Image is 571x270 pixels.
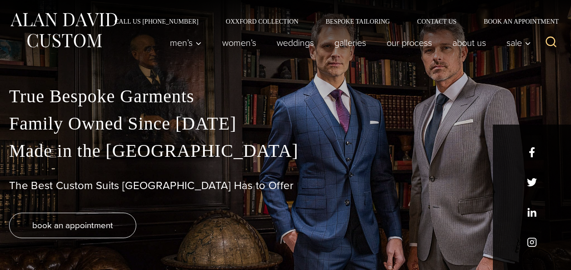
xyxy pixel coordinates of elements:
a: book an appointment [9,213,136,238]
nav: Primary Navigation [160,34,536,52]
a: Our Process [377,34,442,52]
a: Bespoke Tailoring [312,18,403,25]
a: Book an Appointment [470,18,562,25]
span: book an appointment [32,219,113,232]
h1: The Best Custom Suits [GEOGRAPHIC_DATA] Has to Offer [9,179,562,192]
a: Women’s [212,34,267,52]
a: weddings [267,34,324,52]
nav: Secondary Navigation [101,18,562,25]
a: Galleries [324,34,377,52]
span: Sale [506,38,531,47]
a: Oxxford Collection [212,18,312,25]
a: Call Us [PHONE_NUMBER] [101,18,212,25]
p: True Bespoke Garments Family Owned Since [DATE] Made in the [GEOGRAPHIC_DATA] [9,83,562,165]
a: About Us [442,34,497,52]
a: Contact Us [403,18,470,25]
span: Men’s [170,38,202,47]
button: View Search Form [540,32,562,54]
img: Alan David Custom [9,10,118,50]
